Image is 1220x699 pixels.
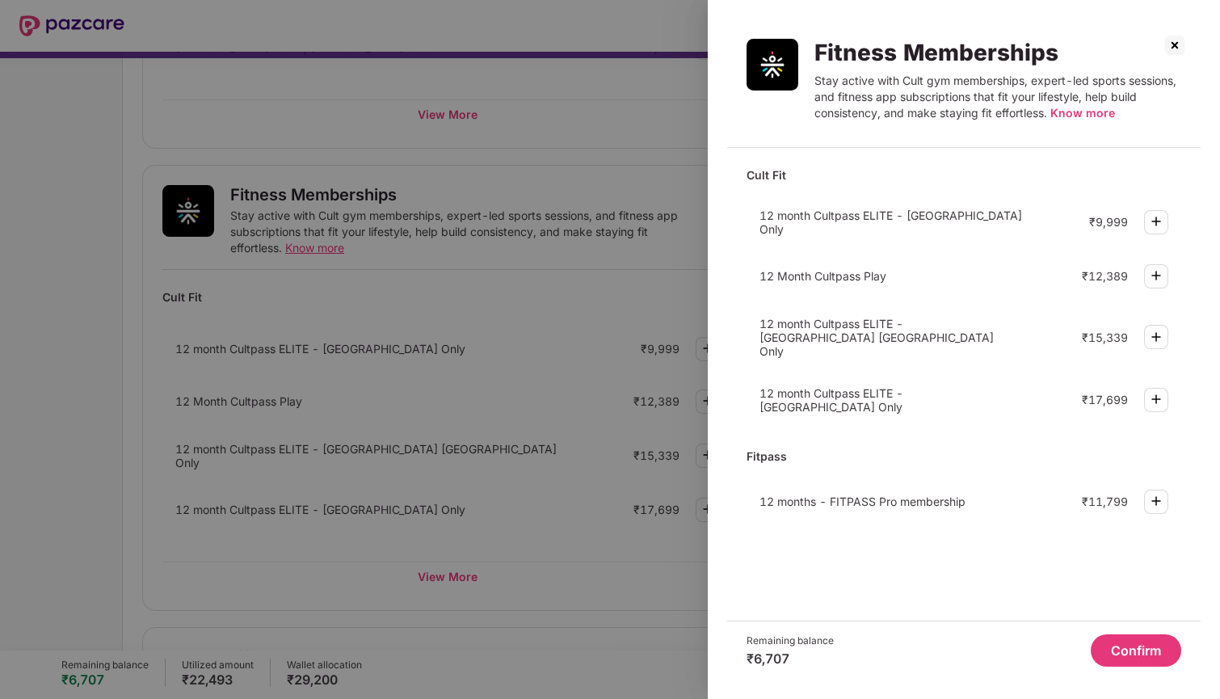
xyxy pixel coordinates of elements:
[759,495,965,508] span: 12 months - FITPASS Pro membership
[759,317,994,358] span: 12 month Cultpass ELITE - [GEOGRAPHIC_DATA] [GEOGRAPHIC_DATA] Only
[814,73,1181,121] div: Stay active with Cult gym memberships, expert-led sports sessions, and fitness app subscriptions ...
[747,442,1181,470] div: Fitpass
[1082,269,1128,283] div: ₹12,389
[747,161,1181,189] div: Cult Fit
[1162,32,1188,58] img: svg+xml;base64,PHN2ZyBpZD0iQ3Jvc3MtMzJ4MzIiIHhtbG5zPSJodHRwOi8vd3d3LnczLm9yZy8yMDAwL3N2ZyIgd2lkdG...
[1082,393,1128,406] div: ₹17,699
[759,208,1022,236] span: 12 month Cultpass ELITE - [GEOGRAPHIC_DATA] Only
[759,386,903,414] span: 12 month Cultpass ELITE - [GEOGRAPHIC_DATA] Only
[1050,106,1115,120] span: Know more
[759,269,886,283] span: 12 Month Cultpass Play
[1146,390,1166,409] img: svg+xml;base64,PHN2ZyBpZD0iUGx1cy0zMngzMiIgeG1sbnM9Imh0dHA6Ly93d3cudzMub3JnLzIwMDAvc3ZnIiB3aWR0aD...
[747,39,798,91] img: Fitness Memberships
[1091,634,1181,667] button: Confirm
[1082,495,1128,508] div: ₹11,799
[1146,491,1166,511] img: svg+xml;base64,PHN2ZyBpZD0iUGx1cy0zMngzMiIgeG1sbnM9Imh0dHA6Ly93d3cudzMub3JnLzIwMDAvc3ZnIiB3aWR0aD...
[747,651,834,667] div: ₹6,707
[1082,331,1128,344] div: ₹15,339
[1146,327,1166,347] img: svg+xml;base64,PHN2ZyBpZD0iUGx1cy0zMngzMiIgeG1sbnM9Imh0dHA6Ly93d3cudzMub3JnLzIwMDAvc3ZnIiB3aWR0aD...
[747,634,834,647] div: Remaining balance
[814,39,1181,66] div: Fitness Memberships
[1146,212,1166,231] img: svg+xml;base64,PHN2ZyBpZD0iUGx1cy0zMngzMiIgeG1sbnM9Imh0dHA6Ly93d3cudzMub3JnLzIwMDAvc3ZnIiB3aWR0aD...
[1089,215,1128,229] div: ₹9,999
[1146,266,1166,285] img: svg+xml;base64,PHN2ZyBpZD0iUGx1cy0zMngzMiIgeG1sbnM9Imh0dHA6Ly93d3cudzMub3JnLzIwMDAvc3ZnIiB3aWR0aD...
